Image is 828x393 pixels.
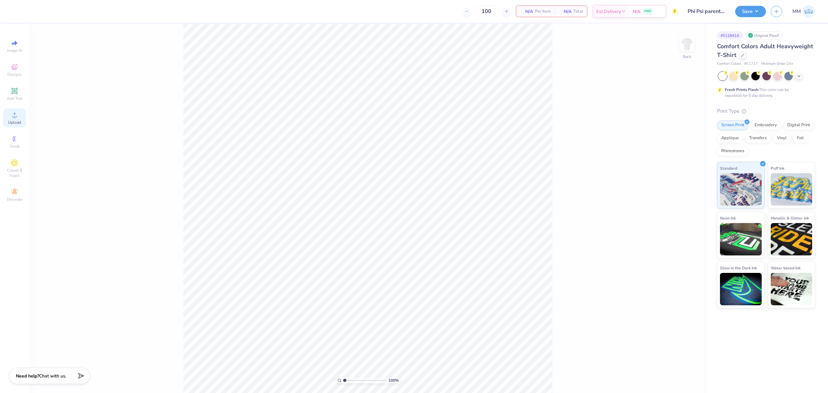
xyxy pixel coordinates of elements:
[725,87,759,92] strong: Fresh Prints Flash:
[717,61,741,67] span: Comfort Colors
[771,173,812,206] img: Puff Ink
[717,133,743,143] div: Applique
[744,61,758,67] span: # C1717
[793,133,808,143] div: Foil
[16,373,39,379] strong: Need help?
[745,133,771,143] div: Transfers
[771,215,809,221] span: Metallic & Glitter Ink
[720,264,757,271] span: Glow in the Dark Ink
[761,61,793,67] span: Minimum Order: 24 +
[720,215,736,221] span: Neon Ink
[717,107,815,115] div: Print Type
[39,373,66,379] span: Chat with us.
[535,8,551,15] span: Per Item
[717,31,743,39] div: # 511841A
[596,8,621,15] span: Est. Delivery
[717,146,748,156] div: Rhinestones
[792,5,815,18] a: MM
[683,5,730,18] input: Untitled Design
[783,120,814,130] div: Digital Print
[520,8,533,15] span: N/A
[559,8,572,15] span: N/A
[7,48,22,53] span: Image AI
[771,264,801,271] span: Water based Ink
[474,6,499,17] input: – –
[771,223,812,255] img: Metallic & Glitter Ink
[644,9,651,14] span: FREE
[720,223,762,255] img: Neon Ink
[683,54,691,60] div: Back
[717,120,748,130] div: Screen Print
[720,165,737,172] span: Standard
[633,8,640,15] span: N/A
[681,38,693,51] img: Back
[802,5,815,18] img: Mariah Myssa Salurio
[717,42,813,59] span: Comfort Colors Adult Heavyweight T-Shirt
[10,144,20,149] span: Greek
[8,120,21,125] span: Upload
[792,8,801,15] span: MM
[720,173,762,206] img: Standard
[735,6,766,17] button: Save
[773,133,791,143] div: Vinyl
[725,87,804,98] div: This color can be expedited for 5 day delivery.
[7,96,22,101] span: Add Text
[388,377,399,383] span: 100 %
[746,31,782,39] div: Original Proof
[750,120,781,130] div: Embroidery
[720,273,762,305] img: Glow in the Dark Ink
[573,8,583,15] span: Total
[771,273,812,305] img: Water based Ink
[7,197,22,202] span: Decorate
[7,72,22,77] span: Designs
[3,168,26,178] span: Clipart & logos
[771,165,784,172] span: Puff Ink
